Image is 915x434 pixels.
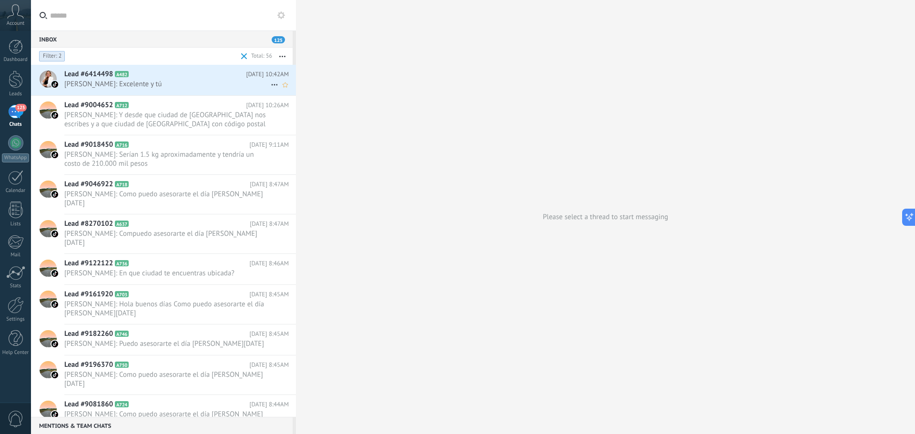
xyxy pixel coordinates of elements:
[272,48,293,65] button: More
[31,65,296,95] a: Lead #6414498 A482 [DATE] 10:42AM [PERSON_NAME]: Excelente y tú
[2,121,30,128] div: Chats
[115,71,129,77] span: A482
[115,331,129,337] span: A746
[2,316,30,323] div: Settings
[2,221,30,227] div: Lists
[64,339,271,348] span: [PERSON_NAME]: Puedo asesorarte el día [PERSON_NAME][DATE]
[64,370,271,388] span: [PERSON_NAME]: Como puedo asesorarte el día [PERSON_NAME][DATE]
[31,324,296,355] a: Lead #9182260 A746 [DATE] 8:45AM [PERSON_NAME]: Puedo asesorarte el día [PERSON_NAME][DATE]
[115,221,129,227] span: A637
[250,329,289,339] span: [DATE] 8:45AM
[272,36,285,43] span: 125
[115,362,129,368] span: A750
[31,417,293,434] div: Mentions & Team chats
[250,180,289,189] span: [DATE] 8:47AM
[64,269,271,278] span: [PERSON_NAME]: En que ciudad te encuentras ubicada?
[2,283,30,289] div: Stats
[246,70,289,79] span: [DATE] 10:42AM
[64,111,271,129] span: [PERSON_NAME]: Y desde que ciudad de [GEOGRAPHIC_DATA] nos escribes y a que ciudad de [GEOGRAPHIC...
[64,259,113,268] span: Lead #9122122
[250,219,289,229] span: [DATE] 8:47AM
[51,81,58,88] img: tiktok_kommo.svg
[43,52,61,60] span: Filter: 2
[2,153,29,162] div: WhatsApp
[246,101,289,110] span: [DATE] 10:26AM
[51,341,58,347] img: tiktok_kommo.svg
[31,285,296,324] a: Lead #9161920 A703 [DATE] 8:45AM [PERSON_NAME]: Hola buenos días Como puedo asesorarte el día [PE...
[31,175,296,214] a: Lead #9046922 A718 [DATE] 8:47AM [PERSON_NAME]: Como puedo asesorarte el día [PERSON_NAME][DATE]
[31,214,296,253] a: Lead #8270102 A637 [DATE] 8:47AM [PERSON_NAME]: Compuedo asesorarte el día [PERSON_NAME][DATE]
[31,135,296,174] a: Lead #9018450 A716 [DATE] 9:11AM [PERSON_NAME]: Serían 1.5 kg aproximadamente y tendría un costo ...
[64,229,271,247] span: [PERSON_NAME]: Compuedo asesorarte el día [PERSON_NAME][DATE]
[31,395,296,434] a: Lead #9081860 A724 [DATE] 8:44AM [PERSON_NAME]: Como puedo asesorarte el día [PERSON_NAME][DATE]
[51,191,58,198] img: tiktok_kommo.svg
[2,188,30,194] div: Calendar
[64,150,271,168] span: [PERSON_NAME]: Serían 1.5 kg aproximadamente y tendría un costo de 210.000 mil pesos
[64,70,113,79] span: Lead #6414498
[64,140,113,150] span: Lead #9018450
[31,30,293,48] div: Inbox
[250,140,289,150] span: [DATE] 9:11AM
[250,290,289,299] span: [DATE] 8:45AM
[51,151,58,158] img: tiktok_kommo.svg
[64,360,113,370] span: Lead #9196370
[64,101,113,110] span: Lead #9004652
[7,20,24,27] span: Account
[64,180,113,189] span: Lead #9046922
[2,252,30,258] div: Mail
[2,350,30,356] div: Help Center
[250,360,289,370] span: [DATE] 8:45AM
[2,91,30,97] div: Leads
[15,104,26,111] span: 125
[64,80,271,89] span: [PERSON_NAME]: Excelente y tú
[51,231,58,237] img: tiktok_kommo.svg
[64,329,113,339] span: Lead #9182260
[247,51,272,61] div: Total: 56
[31,96,296,135] a: Lead #9004652 A712 [DATE] 10:26AM [PERSON_NAME]: Y desde que ciudad de [GEOGRAPHIC_DATA] nos escr...
[51,112,58,119] img: tiktok_kommo.svg
[64,290,113,299] span: Lead #9161920
[250,400,289,409] span: [DATE] 8:44AM
[115,260,129,266] span: A736
[115,181,129,187] span: A718
[51,301,58,308] img: tiktok_kommo.svg
[64,190,271,208] span: [PERSON_NAME]: Como puedo asesorarte el día [PERSON_NAME][DATE]
[115,141,129,148] span: A716
[115,401,129,407] span: A724
[64,300,271,318] span: [PERSON_NAME]: Hola buenos días Como puedo asesorarte el día [PERSON_NAME][DATE]
[64,410,271,428] span: [PERSON_NAME]: Como puedo asesorarte el día [PERSON_NAME][DATE]
[51,411,58,418] img: tiktok_kommo.svg
[250,259,289,268] span: [DATE] 8:46AM
[2,57,30,63] div: Dashboard
[115,102,129,108] span: A712
[31,355,296,394] a: Lead #9196370 A750 [DATE] 8:45AM [PERSON_NAME]: Como puedo asesorarte el día [PERSON_NAME][DATE]
[115,291,129,297] span: A703
[31,254,296,284] a: Lead #9122122 A736 [DATE] 8:46AM [PERSON_NAME]: En que ciudad te encuentras ubicada?
[51,372,58,378] img: tiktok_kommo.svg
[64,400,113,409] span: Lead #9081860
[51,270,58,277] img: tiktok_kommo.svg
[64,219,113,229] span: Lead #8270102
